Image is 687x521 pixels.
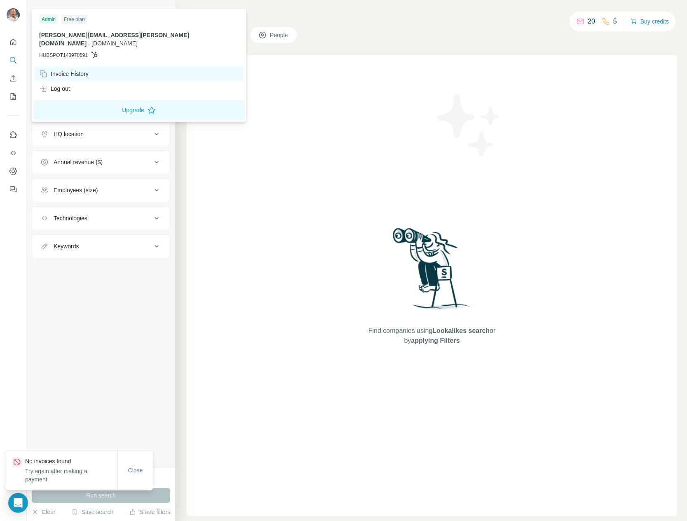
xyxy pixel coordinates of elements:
span: Lookalikes search [432,327,490,334]
div: New search [32,7,58,15]
img: Surfe Illustration - Stars [432,88,506,163]
div: Keywords [54,242,79,250]
span: Find companies using or by [366,326,498,346]
button: Search [7,53,20,68]
div: Technologies [54,214,87,222]
button: Quick start [7,35,20,50]
p: Try again after making a payment [25,467,117,483]
button: Buy credits [631,16,669,27]
span: . [88,40,90,47]
p: No invoices found [25,457,117,465]
div: Free plan [61,14,87,24]
p: 20 [588,17,595,26]
button: Employees (size) [32,180,170,200]
button: Hide [143,5,175,17]
button: HQ location [32,124,170,144]
button: Close [122,463,149,478]
div: Log out [39,85,70,93]
p: 5 [613,17,617,26]
span: applying Filters [411,337,460,344]
button: Use Surfe on LinkedIn [7,127,20,142]
h4: Search [187,10,677,21]
button: Dashboard [7,164,20,179]
button: Upgrade [33,100,244,120]
img: Avatar [7,8,20,21]
div: Employees (size) [54,186,98,194]
span: HUBSPOT143970691 [39,52,88,59]
button: My lists [7,89,20,104]
button: Use Surfe API [7,146,20,160]
img: Surfe Illustration - Woman searching with binoculars [389,226,475,318]
span: [PERSON_NAME][EMAIL_ADDRESS][PERSON_NAME][DOMAIN_NAME] [39,32,189,47]
div: Invoice History [39,70,89,78]
button: Keywords [32,236,170,256]
span: [DOMAIN_NAME] [91,40,138,47]
button: Annual revenue ($) [32,152,170,172]
button: Technologies [32,208,170,228]
span: Close [128,466,143,474]
div: HQ location [54,130,84,138]
button: Feedback [7,182,20,197]
div: Admin [39,14,58,24]
span: People [270,31,289,39]
button: Enrich CSV [7,71,20,86]
div: Annual revenue ($) [54,158,103,166]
